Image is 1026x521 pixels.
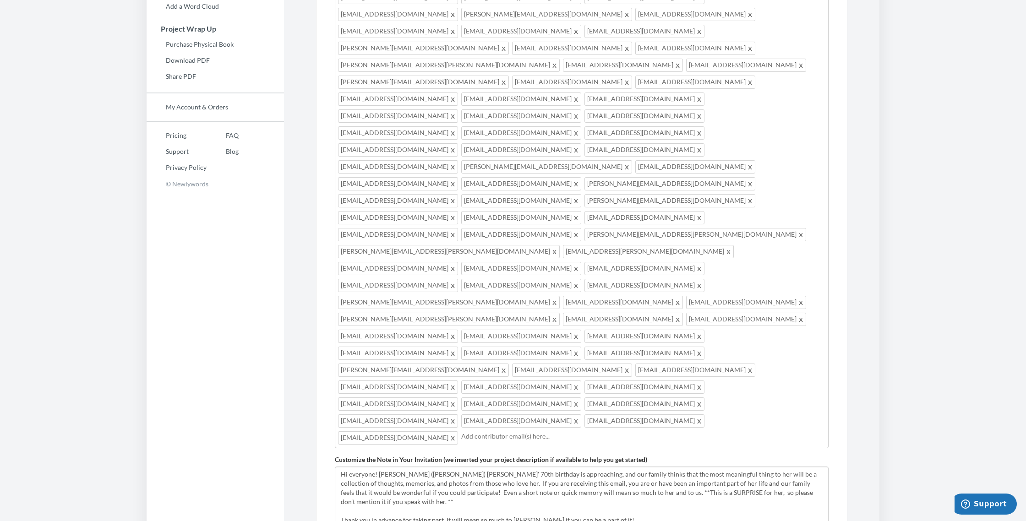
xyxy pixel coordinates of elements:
span: [EMAIL_ADDRESS][DOMAIN_NAME] [461,143,581,157]
span: [EMAIL_ADDRESS][DOMAIN_NAME] [461,414,581,428]
span: [EMAIL_ADDRESS][DOMAIN_NAME] [461,109,581,123]
span: [EMAIL_ADDRESS][DOMAIN_NAME] [338,194,458,207]
span: [EMAIL_ADDRESS][DOMAIN_NAME] [512,76,632,89]
span: [EMAIL_ADDRESS][DOMAIN_NAME] [338,211,458,224]
span: [EMAIL_ADDRESS][DOMAIN_NAME] [584,330,704,343]
span: [EMAIL_ADDRESS][DOMAIN_NAME] [338,25,458,38]
span: [PERSON_NAME][EMAIL_ADDRESS][DOMAIN_NAME] [461,160,632,174]
a: Purchase Physical Book [147,38,284,51]
a: My Account & Orders [147,100,284,114]
span: [EMAIL_ADDRESS][DOMAIN_NAME] [584,279,704,292]
a: FAQ [207,129,239,142]
span: [EMAIL_ADDRESS][DOMAIN_NAME] [461,380,581,394]
span: [EMAIL_ADDRESS][DOMAIN_NAME] [338,8,458,21]
span: [PERSON_NAME][EMAIL_ADDRESS][DOMAIN_NAME] [338,76,509,89]
span: [EMAIL_ADDRESS][DOMAIN_NAME] [338,347,458,360]
span: [EMAIL_ADDRESS][DOMAIN_NAME] [338,228,458,241]
iframe: Opens a widget where you can chat to one of our agents [955,494,1017,516]
span: [EMAIL_ADDRESS][DOMAIN_NAME] [635,160,755,174]
span: [EMAIL_ADDRESS][DOMAIN_NAME] [584,25,704,38]
span: [EMAIL_ADDRESS][DOMAIN_NAME] [584,380,704,394]
span: [EMAIL_ADDRESS][DOMAIN_NAME] [563,59,683,72]
span: [EMAIL_ADDRESS][DOMAIN_NAME] [461,262,581,275]
span: [EMAIL_ADDRESS][DOMAIN_NAME] [635,8,755,21]
span: [EMAIL_ADDRESS][DOMAIN_NAME] [338,160,458,174]
span: [EMAIL_ADDRESS][DOMAIN_NAME] [584,126,704,140]
span: [EMAIL_ADDRESS][DOMAIN_NAME] [686,313,806,326]
span: [EMAIL_ADDRESS][DOMAIN_NAME] [461,25,581,38]
span: [PERSON_NAME][EMAIL_ADDRESS][DOMAIN_NAME] [338,42,509,55]
span: [PERSON_NAME][EMAIL_ADDRESS][DOMAIN_NAME] [338,364,509,377]
span: [EMAIL_ADDRESS][DOMAIN_NAME] [635,76,755,89]
span: [EMAIL_ADDRESS][DOMAIN_NAME] [461,228,581,241]
span: [EMAIL_ADDRESS][DOMAIN_NAME] [584,262,704,275]
span: [EMAIL_ADDRESS][DOMAIN_NAME] [338,414,458,428]
a: Download PDF [147,54,284,67]
span: [EMAIL_ADDRESS][DOMAIN_NAME] [512,364,632,377]
input: Add contributor email(s) here... [461,431,825,441]
span: [EMAIL_ADDRESS][DOMAIN_NAME] [686,296,806,309]
label: Customize the Note in Your Invitation (we inserted your project description if available to help ... [335,455,647,464]
span: [EMAIL_ADDRESS][DOMAIN_NAME] [563,313,683,326]
span: [EMAIL_ADDRESS][DOMAIN_NAME] [338,92,458,106]
span: [EMAIL_ADDRESS][DOMAIN_NAME] [338,126,458,140]
a: Share PDF [147,70,284,83]
span: [EMAIL_ADDRESS][DOMAIN_NAME] [584,92,704,106]
span: [EMAIL_ADDRESS][DOMAIN_NAME] [338,380,458,394]
span: [EMAIL_ADDRESS][DOMAIN_NAME] [461,397,581,411]
span: [EMAIL_ADDRESS][DOMAIN_NAME] [461,347,581,360]
span: [EMAIL_ADDRESS][DOMAIN_NAME] [338,397,458,411]
span: [PERSON_NAME][EMAIL_ADDRESS][DOMAIN_NAME] [584,177,755,190]
span: [EMAIL_ADDRESS][DOMAIN_NAME] [512,42,632,55]
span: [EMAIL_ADDRESS][DOMAIN_NAME] [461,177,581,190]
span: [PERSON_NAME][EMAIL_ADDRESS][PERSON_NAME][DOMAIN_NAME] [338,245,560,258]
span: [EMAIL_ADDRESS][DOMAIN_NAME] [686,59,806,72]
h3: Project Wrap Up [147,25,284,33]
span: [EMAIL_ADDRESS][PERSON_NAME][DOMAIN_NAME] [563,245,734,258]
span: [EMAIL_ADDRESS][DOMAIN_NAME] [584,109,704,123]
span: [EMAIL_ADDRESS][DOMAIN_NAME] [338,109,458,123]
span: [EMAIL_ADDRESS][DOMAIN_NAME] [584,414,704,428]
span: [PERSON_NAME][EMAIL_ADDRESS][PERSON_NAME][DOMAIN_NAME] [338,313,560,326]
span: [PERSON_NAME][EMAIL_ADDRESS][PERSON_NAME][DOMAIN_NAME] [338,59,560,72]
span: [EMAIL_ADDRESS][DOMAIN_NAME] [461,194,581,207]
span: [EMAIL_ADDRESS][DOMAIN_NAME] [461,279,581,292]
span: [EMAIL_ADDRESS][DOMAIN_NAME] [338,177,458,190]
span: [PERSON_NAME][EMAIL_ADDRESS][DOMAIN_NAME] [461,8,632,21]
span: [EMAIL_ADDRESS][DOMAIN_NAME] [584,211,704,224]
span: [EMAIL_ADDRESS][DOMAIN_NAME] [461,330,581,343]
span: [PERSON_NAME][EMAIL_ADDRESS][DOMAIN_NAME] [584,194,755,207]
span: [EMAIL_ADDRESS][DOMAIN_NAME] [338,431,458,445]
a: Privacy Policy [147,161,207,174]
span: [EMAIL_ADDRESS][DOMAIN_NAME] [635,364,755,377]
span: [EMAIL_ADDRESS][DOMAIN_NAME] [461,211,581,224]
a: Support [147,145,207,158]
span: [EMAIL_ADDRESS][DOMAIN_NAME] [584,397,704,411]
span: [PERSON_NAME][EMAIL_ADDRESS][PERSON_NAME][DOMAIN_NAME] [338,296,560,309]
span: [EMAIL_ADDRESS][DOMAIN_NAME] [338,262,458,275]
span: [EMAIL_ADDRESS][DOMAIN_NAME] [338,279,458,292]
span: [EMAIL_ADDRESS][DOMAIN_NAME] [338,330,458,343]
span: [EMAIL_ADDRESS][DOMAIN_NAME] [635,42,755,55]
span: [EMAIL_ADDRESS][DOMAIN_NAME] [338,143,458,157]
span: [EMAIL_ADDRESS][DOMAIN_NAME] [461,126,581,140]
a: Blog [207,145,239,158]
span: [EMAIL_ADDRESS][DOMAIN_NAME] [584,143,704,157]
span: [EMAIL_ADDRESS][DOMAIN_NAME] [563,296,683,309]
a: Pricing [147,129,207,142]
span: [PERSON_NAME][EMAIL_ADDRESS][PERSON_NAME][DOMAIN_NAME] [584,228,806,241]
p: © Newlywords [147,177,284,191]
span: [EMAIL_ADDRESS][DOMAIN_NAME] [584,347,704,360]
span: [EMAIL_ADDRESS][DOMAIN_NAME] [461,92,581,106]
